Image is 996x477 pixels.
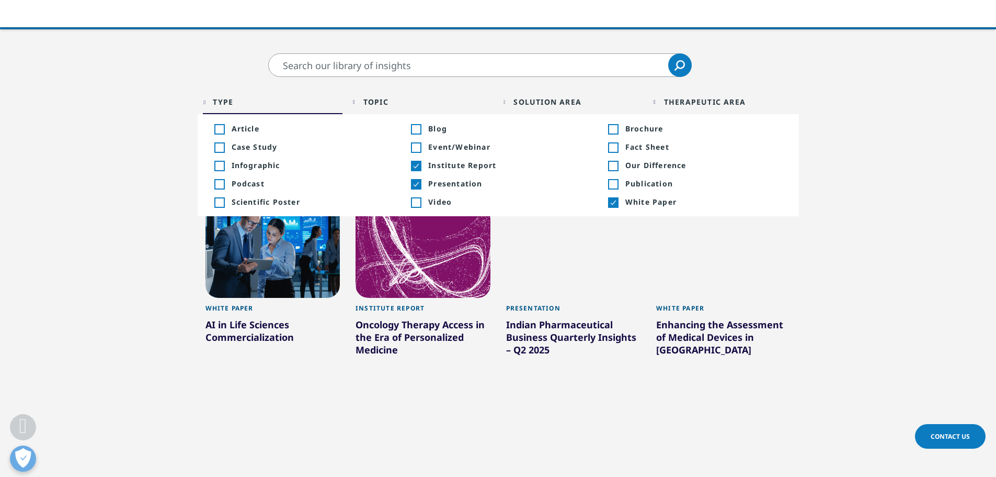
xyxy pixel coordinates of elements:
div: Presentation [506,304,641,318]
li: Inclusion filter on Fact Sheet; +696 results [597,138,794,156]
div: Inclusion filter on Publication; +174 results [608,180,617,189]
div: Inclusion filter on White Paper; 843 results [608,198,617,207]
li: Inclusion filter on Scientific Poster; +13 results [203,193,400,211]
li: Inclusion filter on Publication; +174 results [597,174,794,193]
span: Our Difference [625,160,782,170]
li: Inclusion filter on Brochure; +51 results [597,119,794,138]
div: Inclusion filter on Event/Webinar; +920 results [411,143,420,152]
li: Inclusion filter on Institute Report; 129 results [399,156,597,174]
li: Inclusion filter on Event/Webinar; +920 results [399,138,597,156]
div: Inclusion filter on Article; +221 results [214,125,224,134]
span: White Paper [625,197,782,207]
div: Inclusion filter on Fact Sheet; +696 results [608,143,617,152]
span: Fact Sheet [625,142,782,152]
div: Inclusion filter on Presentation; 272 results [411,180,420,189]
div: Inclusion filter on Infographic; +118 results [214,161,224,171]
li: Inclusion filter on Case Study; +306 results [203,138,400,156]
a: White Paper Enhancing the Assessment of Medical Devices in [GEOGRAPHIC_DATA] [656,298,791,383]
div: Inclusion filter on Case Study; +306 results [214,143,224,152]
div: White Paper [205,304,340,318]
input: Search [268,53,692,77]
li: Inclusion filter on Our Difference; +1 result [597,156,794,174]
span: Blog [428,124,585,134]
div: Topic facet. [363,97,388,107]
div: Institute Report [356,304,490,318]
div: Inclusion filter on Video; +273 results [411,198,420,207]
a: Search [668,53,692,77]
a: Presentation Indian Pharmaceutical Business Quarterly Insights – Q2 2025 [506,298,641,383]
span: Publication [625,179,782,188]
li: Inclusion filter on Article; +221 results [203,119,400,138]
span: Presentation [428,179,585,188]
div: Type facet. [213,97,233,107]
div: Inclusion filter on Podcast; +82 results [214,180,224,189]
li: Inclusion filter on Presentation; 272 results [399,174,597,193]
button: Open Preferences [10,446,36,472]
div: Inclusion filter on Our Difference; +1 result [608,161,617,171]
div: Oncology Therapy Access in the Era of Personalized Medicine [356,318,490,360]
span: Brochure [625,124,782,134]
div: White Paper [656,304,791,318]
li: Inclusion filter on White Paper; 843 results [597,193,794,211]
span: Scientific Poster [232,197,388,207]
div: Inclusion filter on Institute Report; 129 results [411,161,420,171]
span: Contact Us [931,432,970,441]
div: Inclusion filter on Blog; +1,402 result [411,125,420,134]
div: Inclusion filter on Brochure; +51 results [608,125,617,134]
li: Inclusion filter on Blog; +1,402 result [399,119,597,138]
div: AI in Life Sciences Commercialization [205,318,340,348]
a: Contact Us [915,424,986,449]
div: Inclusion filter on Scientific Poster; +13 results [214,198,224,207]
span: Event/Webinar [428,142,585,152]
li: Inclusion filter on Video; +273 results [399,193,597,211]
span: Video [428,197,585,207]
span: Article [232,124,388,134]
div: Indian Pharmaceutical Business Quarterly Insights – Q2 2025 [506,318,641,360]
div: Enhancing the Assessment of Medical Devices in [GEOGRAPHIC_DATA] [656,318,791,360]
svg: Search [674,60,685,71]
div: Therapeutic Area facet. [664,97,746,107]
span: Case Study [232,142,388,152]
li: Inclusion filter on Infographic; +118 results [203,156,400,174]
span: Infographic [232,160,388,170]
a: White Paper AI in Life Sciences Commercialization [205,298,340,371]
span: Podcast [232,179,388,188]
a: Institute Report Oncology Therapy Access in the Era of Personalized Medicine [356,298,490,383]
li: Inclusion filter on Podcast; +82 results [203,174,400,193]
span: Institute Report [428,160,585,170]
div: Solution Area facet. [513,97,581,107]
